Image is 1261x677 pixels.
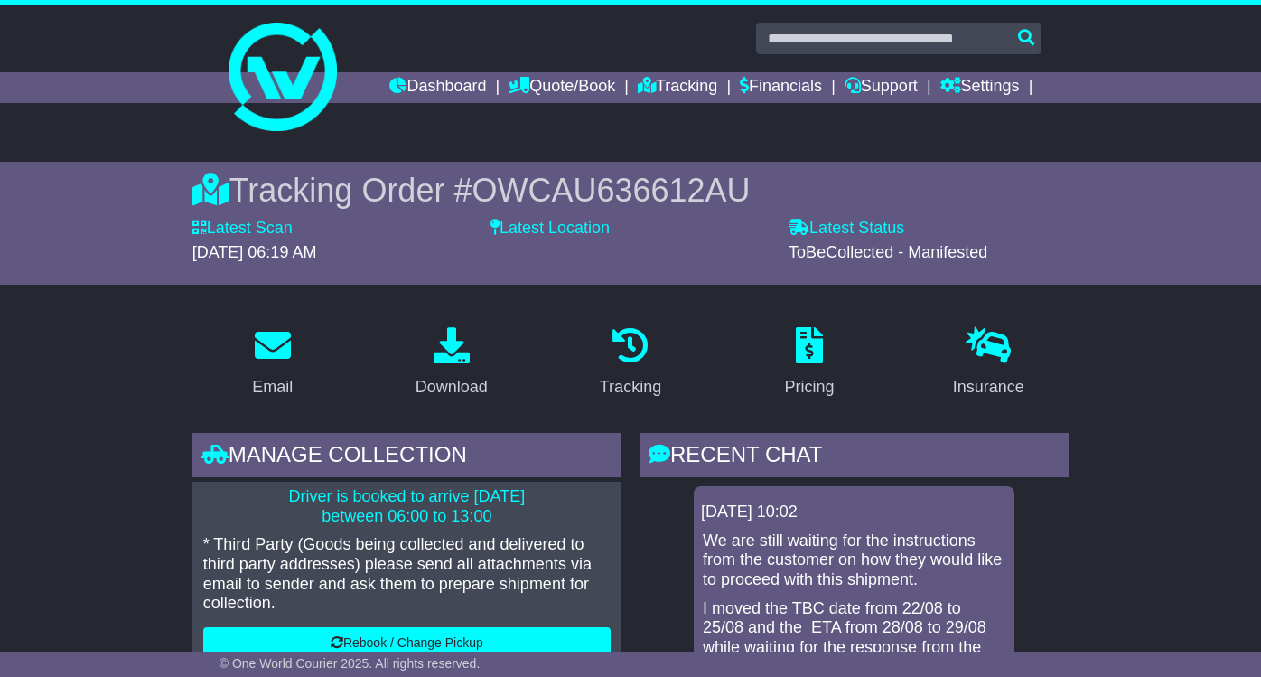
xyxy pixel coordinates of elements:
label: Latest Location [490,219,610,239]
span: [DATE] 06:19 AM [192,243,317,261]
p: * Third Party (Goods being collected and delivered to third party addresses) please send all atta... [203,535,611,613]
div: [DATE] 10:02 [701,503,1007,522]
label: Latest Scan [192,219,293,239]
a: Support [845,72,918,103]
div: Tracking Order # [192,171,1070,210]
p: Driver is booked to arrive [DATE] between 06:00 to 13:00 [203,487,611,526]
div: RECENT CHAT [640,433,1069,482]
span: OWCAU636612AU [472,172,750,209]
div: Email [252,375,293,400]
a: Pricing [773,321,846,406]
p: I moved the TBC date from 22/08 to 25/08 and the ETA from 28/08 to 29/08 while waiting for the re... [703,599,1005,677]
a: Tracking [588,321,673,406]
a: Financials [740,72,822,103]
span: ToBeCollected - Manifested [789,243,987,261]
div: Download [416,375,488,400]
a: Insurance [941,321,1036,406]
a: Tracking [638,72,717,103]
div: Pricing [785,375,835,400]
label: Latest Status [789,219,904,239]
div: Manage collection [192,433,621,482]
a: Download [404,321,500,406]
p: We are still waiting for the instructions from the customer on how they would like to proceed wit... [703,531,1005,590]
a: Quote/Book [509,72,615,103]
a: Dashboard [389,72,486,103]
div: Tracking [600,375,661,400]
span: © One World Courier 2025. All rights reserved. [220,656,481,671]
button: Rebook / Change Pickup [203,627,611,659]
div: Insurance [953,375,1024,400]
a: Email [240,321,304,406]
a: Settings [940,72,1020,103]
